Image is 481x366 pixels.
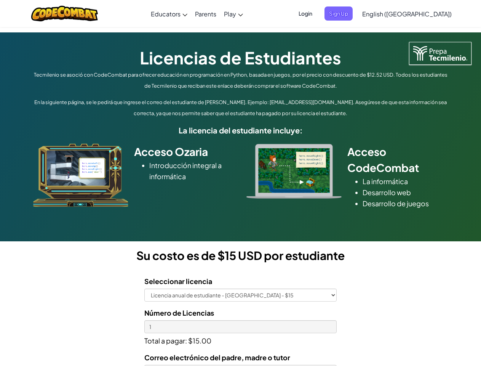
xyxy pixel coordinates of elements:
[224,10,236,18] span: Play
[31,69,450,91] p: Tecmilenio se asoció con CodeCombat para ofrecer educación en programación en Python, basada en j...
[324,6,353,21] button: Sign Up
[144,307,214,318] label: Número de Licencias
[347,144,448,176] h2: Acceso CodeCombat
[151,10,181,18] span: Educators
[363,198,448,209] li: Desarrollo de juegos
[409,42,471,65] img: Tecmilenio logo
[294,6,317,21] button: Login
[362,10,452,18] span: English ([GEOGRAPHIC_DATA])
[358,3,455,24] a: English ([GEOGRAPHIC_DATA])
[134,144,235,160] h2: Acceso Ozaria
[144,333,337,346] p: Total a pagar: $15.00
[144,352,290,363] label: Correo electrónico del padre, madre o tutor
[220,3,247,24] a: Play
[31,46,450,69] h1: Licencias de Estudiantes
[144,276,212,287] label: Seleccionar licencia
[31,97,450,119] p: En la siguiente página, se le pedirá que ingrese el correo del estudiante de [PERSON_NAME]. Ejemp...
[149,160,235,182] li: Introducción integral a informática
[147,3,191,24] a: Educators
[31,6,98,21] img: CodeCombat logo
[33,144,128,207] img: ozaria_acodus.png
[31,124,450,136] h5: La licencia del estudiante incluye:
[191,3,220,24] a: Parents
[363,176,448,187] li: La informática
[246,144,342,199] img: type_real_code.png
[363,187,448,198] li: Desarrollo web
